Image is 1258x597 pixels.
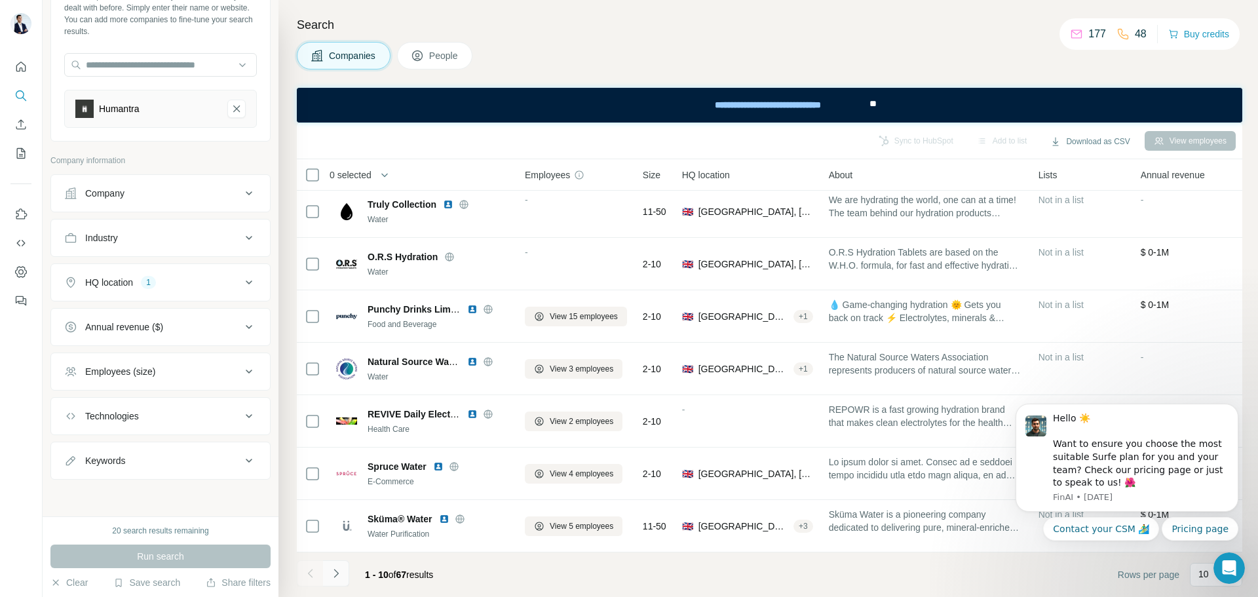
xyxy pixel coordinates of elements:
[429,49,459,62] span: People
[368,304,467,315] span: Punchy Drinks Limited
[10,289,31,313] button: Feedback
[336,463,357,484] img: Logo of Spruce Water
[368,214,509,225] div: Water
[643,205,666,218] span: 11-50
[682,258,693,271] span: 🇬🇧
[389,569,396,580] span: of
[50,155,271,166] p: Company information
[330,168,372,182] span: 0 selected
[1135,26,1147,42] p: 48
[51,178,270,209] button: Company
[368,512,432,526] span: Sküma® Water
[112,525,208,537] div: 20 search results remaining
[75,100,94,118] img: Humantra-logo
[829,403,1023,429] span: REPOWR is a fast growing hydration brand that makes clean electrolytes for the health conscious m...
[227,100,246,118] button: Humantra-remove-button
[682,520,693,533] span: 🇬🇧
[10,231,31,255] button: Use Surfe API
[1039,299,1084,310] span: Not in a list
[329,49,377,62] span: Companies
[525,195,528,205] span: -
[829,508,1023,534] span: Sküma Water is a pioneering company dedicated to delivering pure, mineral-enriched water at home ...
[643,467,661,480] span: 2-10
[1039,352,1084,362] span: Not in a list
[336,516,357,537] img: Logo of Sküma® Water
[550,415,613,427] span: View 2 employees
[10,260,31,284] button: Dashboard
[550,468,613,480] span: View 4 employees
[1088,26,1106,42] p: 177
[1039,168,1058,182] span: Lists
[10,55,31,79] button: Quick start
[368,460,427,473] span: Spruce Water
[698,362,788,376] span: [GEOGRAPHIC_DATA], [GEOGRAPHIC_DATA], [GEOGRAPHIC_DATA]
[51,311,270,343] button: Annual revenue ($)
[829,298,1023,324] span: 💧 Game-changing hydration 🌞 Gets you back on track ⚡️ Electrolytes, minerals & vitamins 🌍 @bcorpu...
[433,461,444,472] img: LinkedIn logo
[10,142,31,165] button: My lists
[85,231,118,244] div: Industry
[297,88,1242,123] iframe: Banner
[368,266,509,278] div: Water
[550,363,613,375] span: View 3 employees
[525,168,570,182] span: Employees
[1141,195,1144,205] span: -
[368,528,509,540] div: Water Purification
[1213,552,1245,584] iframe: Intercom live chat
[368,476,509,488] div: E-Commerce
[682,404,685,415] span: -
[793,363,813,375] div: + 1
[793,311,813,322] div: + 1
[829,168,853,182] span: About
[396,569,407,580] span: 67
[368,356,520,367] span: Natural Source Waters Association
[297,16,1242,34] h4: Search
[829,351,1023,377] span: The Natural Source Waters Association represents producers of natural source waters. We are dedic...
[365,569,433,580] span: results
[336,417,357,425] img: Logo of REVIVE Daily Electrolytes UK
[682,205,693,218] span: 🇬🇧
[467,304,478,315] img: LinkedIn logo
[643,415,661,428] span: 2-10
[323,560,349,587] button: Navigate to next page
[525,516,622,536] button: View 5 employees
[698,520,788,533] span: [GEOGRAPHIC_DATA], [GEOGRAPHIC_DATA], [GEOGRAPHIC_DATA]
[467,409,478,419] img: LinkedIn logo
[368,409,581,419] span: REVIVE Daily Electrolytes [GEOGRAPHIC_DATA]
[698,205,813,218] span: [GEOGRAPHIC_DATA], [GEOGRAPHIC_DATA][PERSON_NAME], [GEOGRAPHIC_DATA]
[643,168,660,182] span: Size
[467,356,478,367] img: LinkedIn logo
[525,412,622,431] button: View 2 employees
[525,464,622,484] button: View 4 employees
[85,410,139,423] div: Technologies
[113,576,180,589] button: Save search
[1141,299,1170,310] span: $ 0-1M
[336,313,357,320] img: Logo of Punchy Drinks Limited
[643,362,661,376] span: 2-10
[682,310,693,323] span: 🇬🇧
[682,168,730,182] span: HQ location
[368,198,436,211] span: Truly Collection
[1141,168,1205,182] span: Annual revenue
[1141,247,1170,258] span: $ 0-1M
[85,454,125,467] div: Keywords
[365,569,389,580] span: 1 - 10
[1039,195,1084,205] span: Not in a list
[698,310,788,323] span: [GEOGRAPHIC_DATA], [GEOGRAPHIC_DATA], [GEOGRAPHIC_DATA]
[50,576,88,589] button: Clear
[206,576,271,589] button: Share filters
[10,113,31,136] button: Enrich CSV
[1141,352,1144,362] span: -
[336,260,357,269] img: Logo of O.R.S Hydration
[550,520,613,532] span: View 5 employees
[439,514,449,524] img: LinkedIn logo
[829,455,1023,482] span: Lo ipsum dolor si amet. Consec ad e seddoei tempo incididu utla etdo magn aliqua, en admin ven qu...
[829,193,1023,220] span: We are hydrating the world, one can at a time! The team behind our hydration products invented a ...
